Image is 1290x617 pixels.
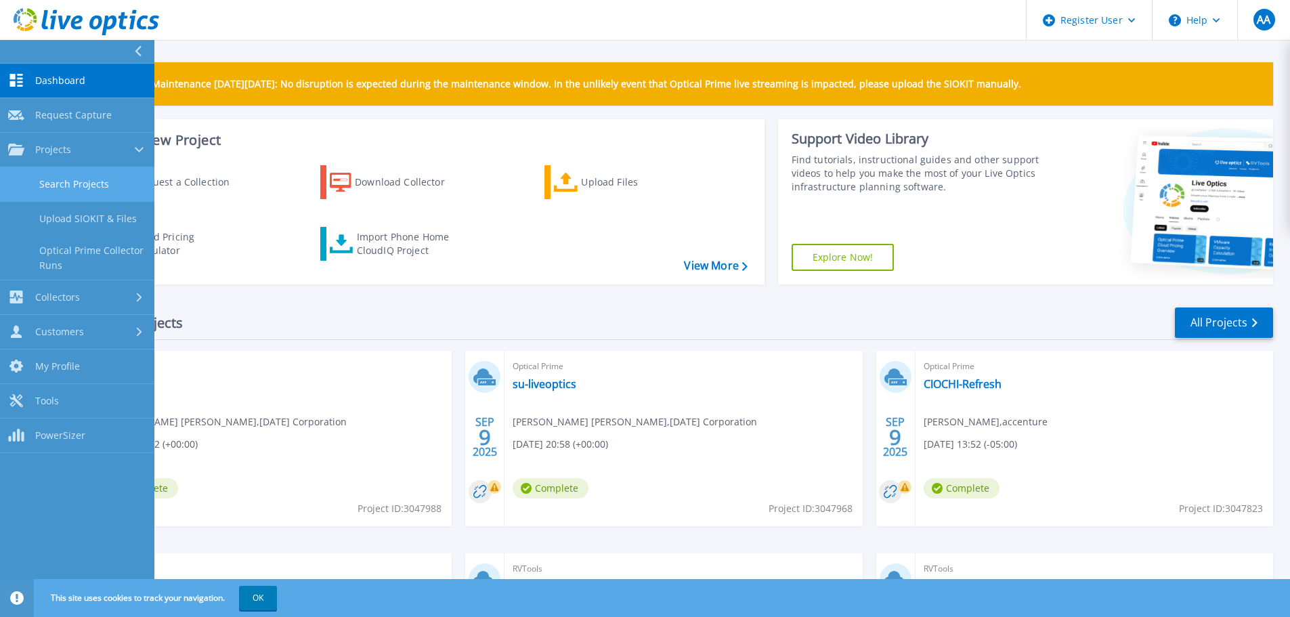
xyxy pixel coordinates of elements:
span: [PERSON_NAME] [PERSON_NAME] , [DATE] Corporation [102,414,347,429]
div: Support Video Library [792,130,1044,148]
span: Complete [513,478,588,498]
span: Project ID: 3047988 [358,501,442,516]
button: OK [239,586,277,610]
div: SEP 2025 [882,412,908,462]
span: My Profile [35,360,80,373]
span: PowerSizer [35,429,85,442]
span: [DATE] 20:58 (+00:00) [513,437,608,452]
span: Complete [924,478,999,498]
a: CIOCHI-Refresh [924,377,1002,391]
a: su-liveoptics [513,377,576,391]
span: Project ID: 3047968 [769,501,853,516]
a: View More [684,259,747,272]
span: Projects [35,144,71,156]
a: Upload Files [544,165,695,199]
a: All Projects [1175,307,1273,338]
span: RVTools [102,561,444,576]
a: Explore Now! [792,244,895,271]
span: Optical Prime [102,359,444,374]
span: Dashboard [35,75,85,87]
p: Scheduled Maintenance [DATE][DATE]: No disruption is expected during the maintenance window. In t... [101,79,1021,89]
span: Request Capture [35,109,112,121]
span: Tools [35,395,59,407]
span: Customers [35,326,84,338]
span: RVTools [513,561,854,576]
a: Download Collector [320,165,471,199]
span: RVTools [924,561,1265,576]
span: AA [1257,14,1270,25]
span: Collectors [35,291,80,303]
span: [PERSON_NAME] , accenture [924,414,1048,429]
span: [DATE] 13:52 (-05:00) [924,437,1017,452]
span: 9 [889,431,901,443]
span: Project ID: 3047823 [1179,501,1263,516]
span: [PERSON_NAME] [PERSON_NAME] , [DATE] Corporation [513,414,757,429]
span: Optical Prime [513,359,854,374]
div: SEP 2025 [472,412,498,462]
h3: Start a New Project [96,133,747,148]
div: Import Phone Home CloudIQ Project [357,230,463,257]
div: Request a Collection [135,169,243,196]
a: Cloud Pricing Calculator [96,227,247,261]
a: Request a Collection [96,165,247,199]
span: 9 [479,431,491,443]
div: Find tutorials, instructional guides and other support videos to help you make the most of your L... [792,153,1044,194]
div: Upload Files [581,169,689,196]
div: Download Collector [355,169,463,196]
span: This site uses cookies to track your navigation. [37,586,277,610]
div: Cloud Pricing Calculator [133,230,241,257]
span: Optical Prime [924,359,1265,374]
